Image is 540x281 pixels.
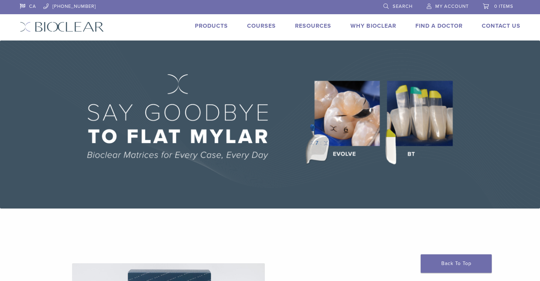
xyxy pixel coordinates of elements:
a: Why Bioclear [350,22,396,29]
a: Products [195,22,228,29]
a: Back To Top [421,254,492,273]
span: 0 items [494,4,513,9]
img: Bioclear [20,22,104,32]
a: Resources [295,22,331,29]
span: Search [393,4,413,9]
span: My Account [435,4,469,9]
a: Find A Doctor [415,22,463,29]
a: Contact Us [482,22,520,29]
a: Courses [247,22,276,29]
